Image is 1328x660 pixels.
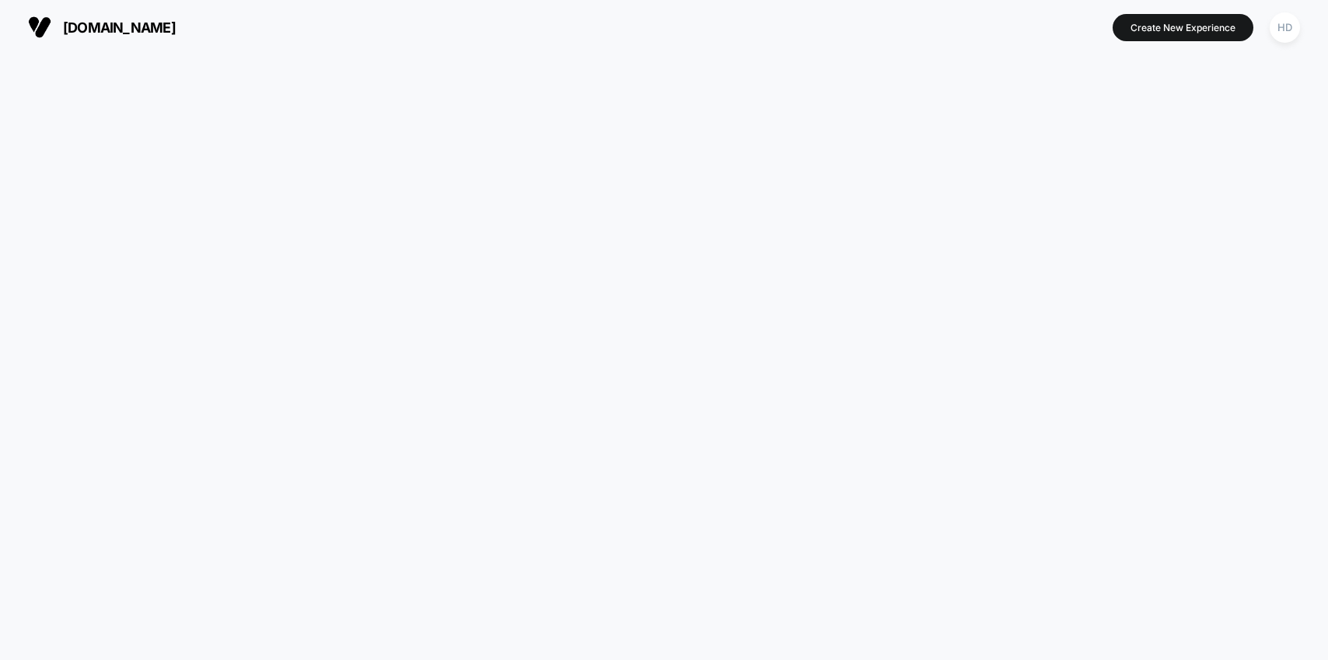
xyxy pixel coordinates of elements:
button: HD [1265,12,1305,44]
img: Visually logo [28,16,51,39]
button: Create New Experience [1113,14,1253,41]
button: [DOMAIN_NAME] [23,15,180,40]
span: [DOMAIN_NAME] [63,19,176,36]
div: HD [1270,12,1300,43]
